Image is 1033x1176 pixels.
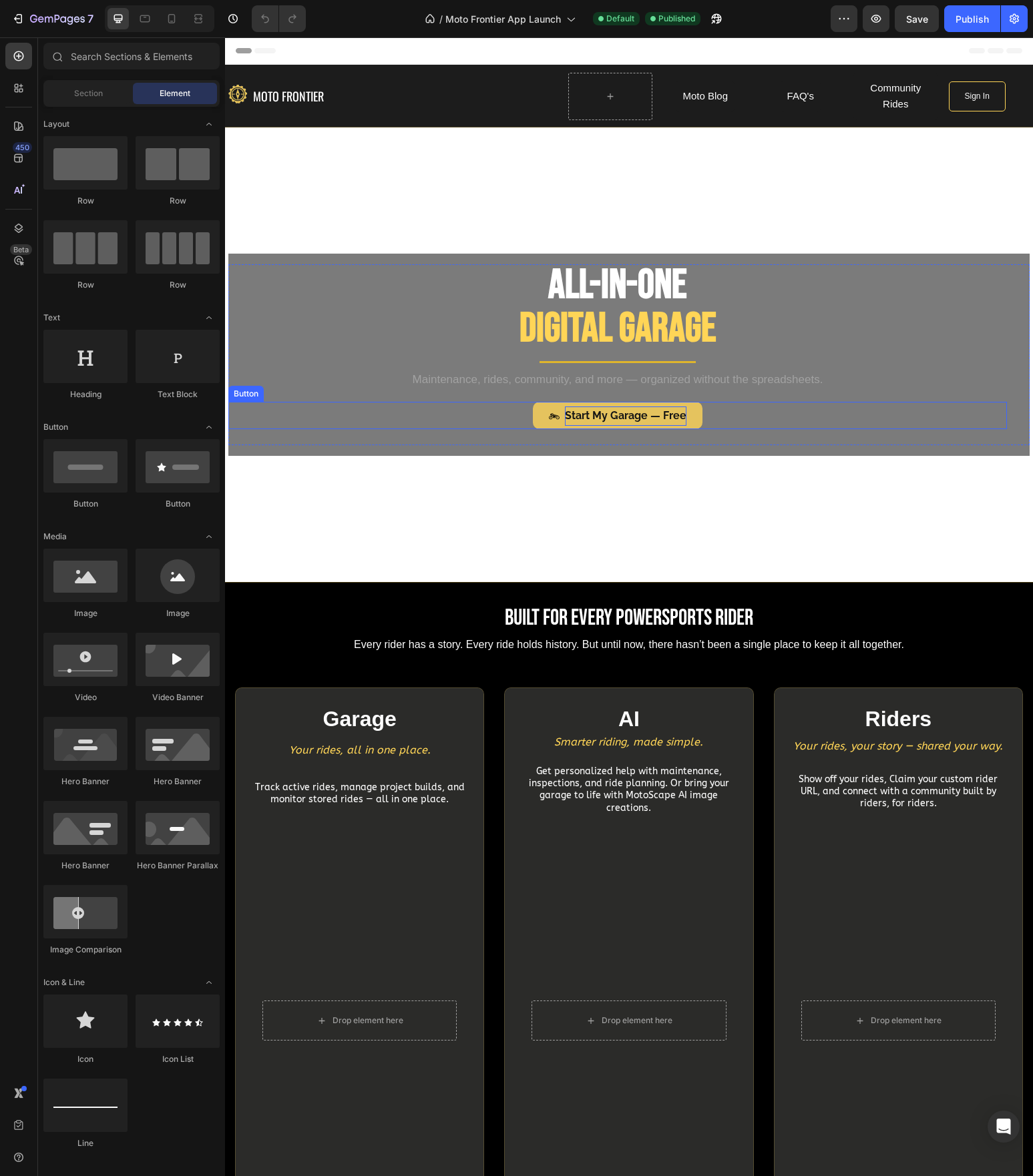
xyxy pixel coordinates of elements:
p: 7 [87,11,93,27]
span: Save [906,13,928,25]
div: Background Image [296,792,511,1175]
div: Undo/Redo [252,5,306,32]
div: Video [43,691,128,703]
div: Hero Banner [43,860,128,872]
div: Drop element here [377,978,447,988]
div: Background Image [566,792,781,1175]
span: / [439,12,443,26]
video: Video [27,792,242,1175]
p: Get personalized help with maintenance, inspections, and ride planning. Or bring your garage to l... [297,728,510,777]
strong: AI [393,669,415,693]
button: Save [895,5,939,32]
span: Maintenance, rides, community, and more — organized without the spreadsheets. [188,336,598,348]
p: Sign In [740,52,765,67]
span: Toggle open [198,526,220,547]
div: Video Banner [136,691,220,703]
div: Image [136,607,220,619]
strong: Garage [98,669,172,693]
span: Toggle open [198,113,220,135]
div: Publish [956,12,989,26]
p: Every rider has a story. Every ride holds history. But until now, there hasn’t been a single plac... [38,598,770,617]
div: Beta [10,244,32,255]
span: Toggle open [198,416,220,438]
span: Icon & Line [43,976,85,988]
span: Default [606,13,634,25]
div: Button [43,498,128,510]
p: Track active rides, manage project builds, and monitor stored rides — all in one place. [28,744,241,768]
div: Row [136,279,220,291]
span: Community Rides [645,45,696,72]
strong: Digital Garage [294,266,491,316]
div: Row [136,195,220,207]
div: Hero Banner Parallax [136,860,220,872]
strong: All-in-One [323,223,462,273]
div: Drop element here [108,978,178,988]
div: Icon List [136,1053,220,1065]
div: Line [43,1137,128,1149]
strong: Start My Garage — Free [340,372,461,384]
div: Row [43,279,128,291]
video: Video [296,792,511,1175]
div: Image [43,607,128,619]
span: Element [160,87,190,99]
div: Text Block [136,388,220,400]
div: Hero Banner [43,776,128,788]
video: Video [566,792,781,1175]
span: Moto Frontier App Launch [445,12,561,26]
input: Search Sections & Elements [43,43,220,69]
span: Toggle open [198,307,220,328]
a: FAQ's [556,43,596,75]
div: Background Image [27,792,242,1175]
div: Button [136,498,220,510]
div: Icon [43,1053,128,1065]
span: Button [43,421,68,433]
a: Moto Blog [451,43,509,75]
p: Show off your rides, Claim your custom rider URL, and connect with a community built by riders, f... [567,736,780,773]
button: 7 [5,5,99,32]
span: Moto Blog [457,53,503,64]
div: Drop element here [646,978,716,988]
iframe: Design area [225,37,1033,1176]
div: Button [6,350,36,362]
div: Image Comparison [43,944,128,956]
span: Section [74,87,103,99]
h2: Built for Every Powersports Rider [10,565,798,597]
button: Publish [944,5,1000,32]
span: FAQ's [562,53,589,64]
div: Row [43,195,128,207]
span: Published [658,13,695,25]
a: Start My Garage — Free [308,364,477,392]
span: Layout [43,118,69,130]
strong: Riders [640,669,707,693]
i: Your rides, all in one place. [64,706,206,719]
i: Smarter riding, made simple. [329,698,478,711]
a: Sign In [724,44,781,75]
span: Media [43,531,67,543]
div: Hero Banner [136,776,220,788]
span: Text [43,312,60,324]
div: Open Intercom Messenger [988,1111,1020,1143]
div: Heading [43,388,128,400]
div: 450 [13,142,32,153]
a: Community Rides [628,35,713,83]
span: Toggle open [198,972,220,993]
i: Your rides, your story — shared your way. [568,702,778,715]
